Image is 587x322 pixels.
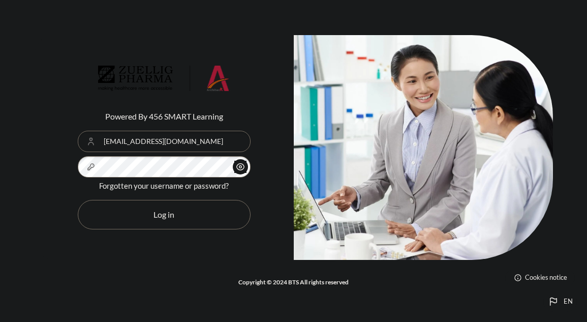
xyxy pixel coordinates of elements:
[99,181,229,190] a: Forgotten your username or password?
[98,66,230,95] a: Architeck
[505,269,575,286] button: Cookies notice
[543,291,577,312] button: Languages
[78,110,251,123] p: Powered By 456 SMART Learning
[78,200,251,229] button: Log in
[238,278,349,286] strong: Copyright © 2024 BTS All rights reserved
[78,131,251,152] input: Username or Email Address
[564,297,573,307] span: en
[525,273,567,282] span: Cookies notice
[98,66,230,91] img: Architeck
